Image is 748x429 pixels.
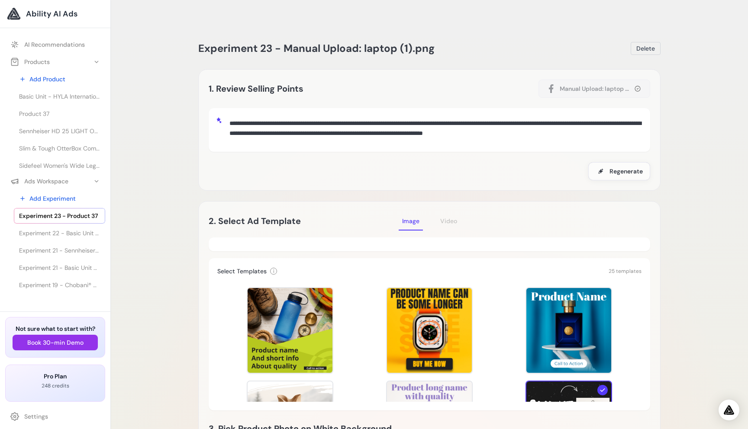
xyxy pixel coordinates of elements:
[7,7,103,21] a: Ability AI Ads
[14,243,105,258] a: Experiment 21 - Sennheiser HD 25 LIGHT On-Ear Fones de ouvido para DJ
[13,382,98,389] p: 248 credits
[14,71,105,87] a: Add Product
[14,225,105,241] a: Experiment 22 - Basic Unit - HYLA International
[19,127,100,135] span: Sennheiser HD 25 LIGHT On-Ear Fones de ouvido para DJ
[10,177,68,186] div: Ads Workspace
[13,324,98,333] h3: Not sure what to start with?
[273,268,274,275] span: i
[14,158,105,173] a: Sidefeel Women's Wide Leg Jeans High Waisted Strechy Raw Hem Zimbaplatinum Denim Pants at Amazon ...
[5,173,105,189] button: Ads Workspace
[10,58,50,66] div: Products
[217,267,267,275] h3: Select Templates
[402,217,419,225] span: Image
[19,246,100,255] span: Experiment 21 - Sennheiser HD 25 LIGHT On-Ear Fones de ouvido para DJ
[14,141,105,156] a: Slim & Tough OtterBox Commuter Case para iPhone 14 & 13 - INTO THE
[5,37,105,52] a: AI Recommendations
[5,409,105,424] a: Settings
[5,54,105,70] button: Products
[437,211,461,231] button: Video
[13,372,98,381] h3: Pro Plan
[14,277,105,293] a: Experiment 19 - Chobani® Complete Advanced Protein Greek Yogurt Drink - Sabor
[19,92,100,101] span: Basic Unit - HYLA International
[19,229,100,237] span: Experiment 22 - Basic Unit - HYLA International
[19,144,100,153] span: Slim & Tough OtterBox Commuter Case para iPhone 14 & 13 - INTO THE
[588,162,650,180] button: Regenerate
[19,211,98,220] span: Experiment 23 - Product 37
[19,263,100,272] span: Experiment 21 - Basic Unit - HYLA International
[14,191,105,206] a: Add Experiment
[198,42,435,55] span: Experiment 23 - Manual Upload: laptop (1).png
[719,400,739,420] div: Open Intercom Messenger
[209,214,399,228] h2: 2. Select Ad Template
[19,109,49,118] span: Product 37
[14,260,105,275] a: Experiment 21 - Basic Unit - HYLA International
[560,84,629,93] span: Manual Upload: laptop (1).png
[399,211,423,231] button: Image
[14,106,105,122] a: Product 37
[609,167,643,176] span: Regenerate
[538,80,650,98] button: Manual Upload: laptop (1).png
[19,281,100,289] span: Experiment 19 - Chobani® Complete Advanced Protein Greek Yogurt Drink - Sabor
[209,82,303,96] h2: 1. Review Selling Points
[631,42,661,55] button: Delete
[14,123,105,139] a: Sennheiser HD 25 LIGHT On-Ear Fones de ouvido para DJ
[26,8,77,20] span: Ability AI Ads
[13,335,98,350] button: Book 30-min Demo
[440,217,457,225] span: Video
[19,161,100,170] span: Sidefeel Women's Wide Leg Jeans High Waisted Strechy Raw Hem Zimbaplatinum Denim Pants at Amazon ...
[14,89,105,104] a: Basic Unit - HYLA International
[14,208,105,224] a: Experiment 23 - Product 37
[636,44,655,53] span: Delete
[609,268,642,275] span: 25 templates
